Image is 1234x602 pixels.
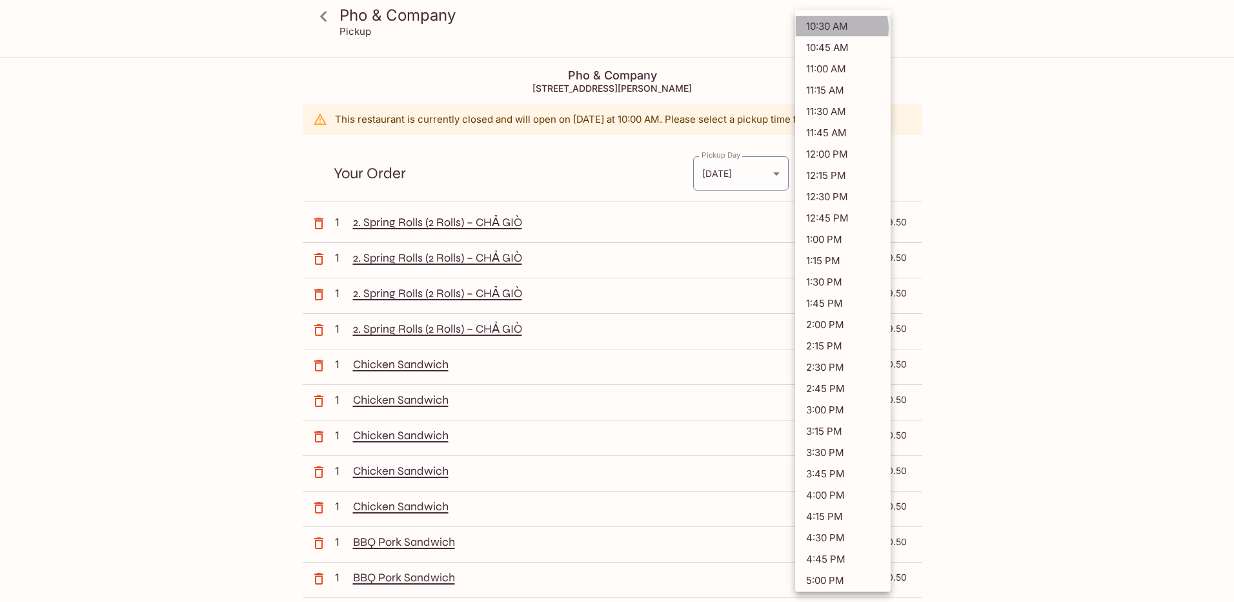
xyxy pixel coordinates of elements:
li: 3:30 PM [795,442,891,463]
li: 1:00 PM [795,229,891,250]
li: 3:15 PM [795,420,891,442]
li: 10:45 AM [795,37,891,58]
li: 11:45 AM [795,122,891,143]
li: 10:30 AM [795,16,891,37]
li: 1:15 PM [795,250,891,271]
li: 5:00 PM [795,570,891,591]
li: 11:30 AM [795,101,891,122]
li: 4:30 PM [795,527,891,548]
li: 3:45 PM [795,463,891,484]
li: 4:45 PM [795,548,891,570]
li: 11:00 AM [795,58,891,79]
li: 12:15 PM [795,165,891,186]
li: 2:00 PM [795,314,891,335]
li: 2:30 PM [795,357,891,378]
li: 4:15 PM [795,506,891,527]
li: 11:15 AM [795,79,891,101]
li: 1:45 PM [795,293,891,314]
li: 2:15 PM [795,335,891,357]
li: 2:45 PM [795,378,891,399]
li: 4:00 PM [795,484,891,506]
li: 12:00 PM [795,143,891,165]
li: 12:45 PM [795,207,891,229]
li: 1:30 PM [795,271,891,293]
li: 12:30 PM [795,186,891,207]
li: 3:00 PM [795,399,891,420]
